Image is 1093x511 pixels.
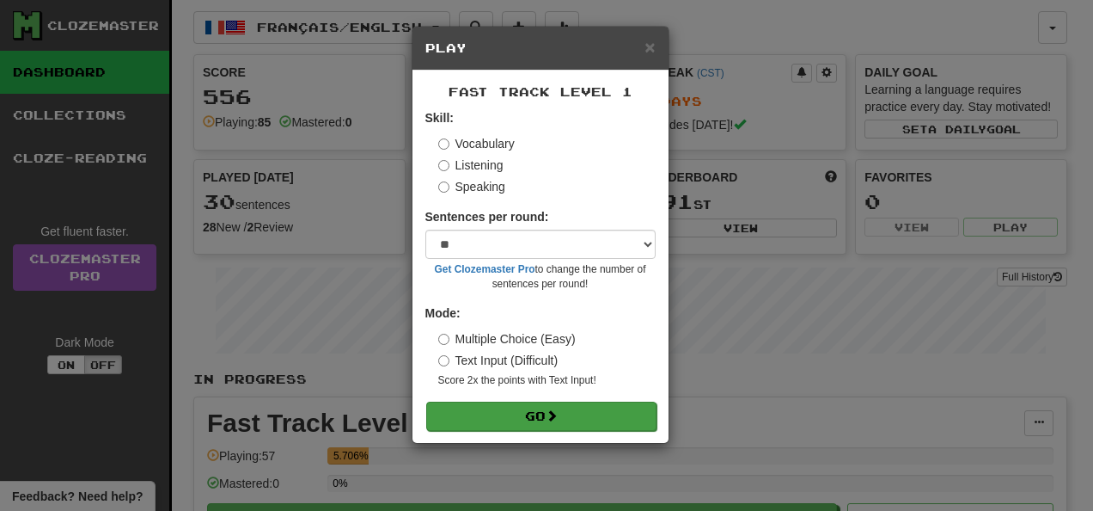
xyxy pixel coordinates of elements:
[644,37,655,57] span: ×
[438,334,449,345] input: Multiple Choice (Easy)
[438,178,505,195] label: Speaking
[438,139,449,150] input: Vocabulary
[438,373,656,388] small: Score 2x the points with Text Input !
[438,355,449,366] input: Text Input (Difficult)
[438,330,576,348] label: Multiple Choice (Easy)
[438,135,515,152] label: Vocabulary
[438,157,504,174] label: Listening
[644,38,655,56] button: Close
[438,182,449,193] input: Speaking
[425,262,656,292] small: to change the number of sentences per round!
[449,84,632,99] span: Fast Track Level 1
[435,263,535,275] a: Get Clozemaster Pro
[425,111,454,125] strong: Skill:
[425,40,656,57] h5: Play
[425,208,549,225] label: Sentences per round:
[426,402,656,431] button: Go
[438,160,449,171] input: Listening
[425,306,461,320] strong: Mode:
[438,352,559,369] label: Text Input (Difficult)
